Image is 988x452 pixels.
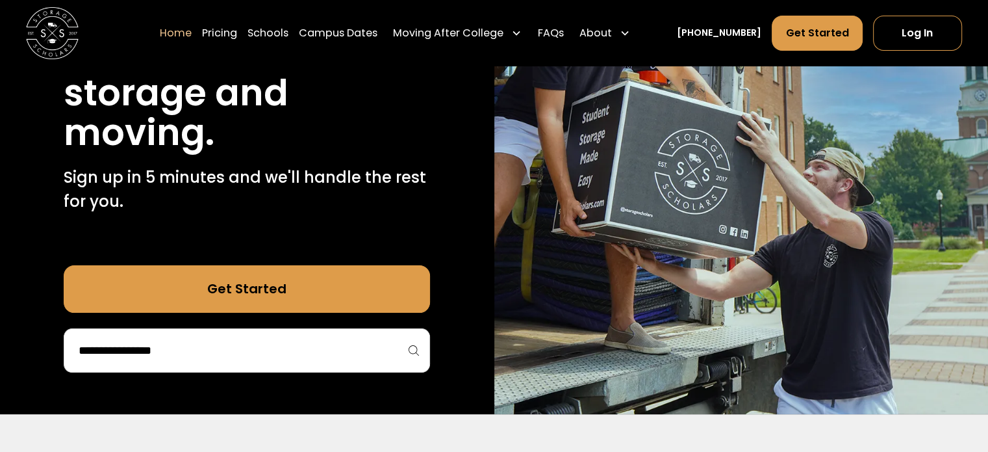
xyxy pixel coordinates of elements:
[64,34,430,153] h1: Stress free student storage and moving.
[393,25,503,40] div: Moving After College
[574,14,635,51] div: About
[537,14,563,51] a: FAQs
[299,14,377,51] a: Campus Dates
[388,14,527,51] div: Moving After College
[579,25,612,40] div: About
[202,14,237,51] a: Pricing
[873,15,962,50] a: Log In
[247,14,288,51] a: Schools
[64,265,430,312] a: Get Started
[26,7,79,59] img: Storage Scholars main logo
[64,166,430,213] p: Sign up in 5 minutes and we'll handle the rest for you.
[26,7,79,59] a: home
[160,14,192,51] a: Home
[772,15,862,50] a: Get Started
[677,26,761,40] a: [PHONE_NUMBER]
